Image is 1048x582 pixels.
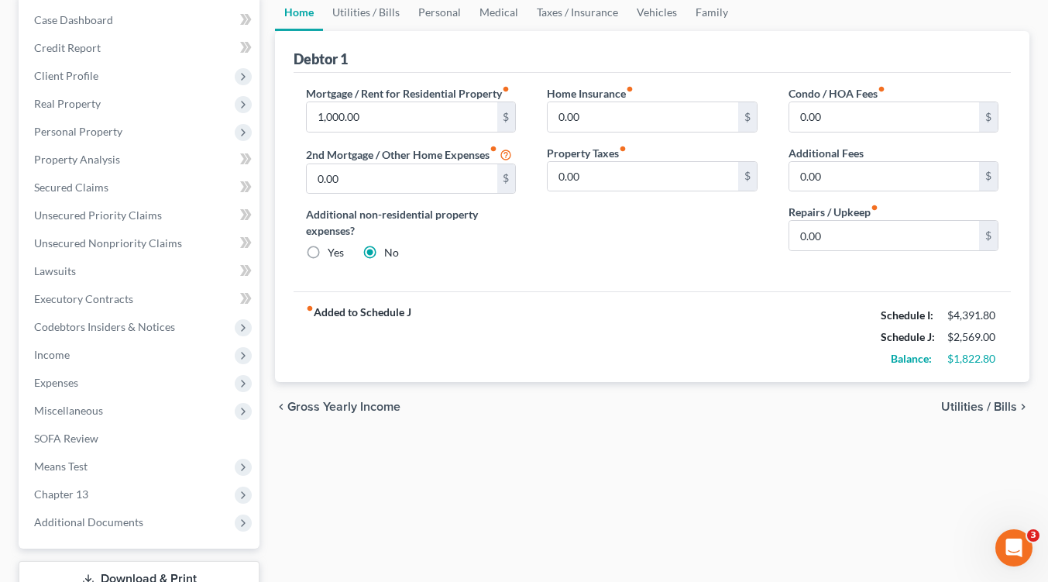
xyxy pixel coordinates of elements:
[34,487,88,501] span: Chapter 13
[34,460,88,473] span: Means Test
[1017,401,1029,413] i: chevron_right
[22,425,259,453] a: SOFA Review
[871,204,878,212] i: fiber_manual_record
[275,401,287,413] i: chevron_left
[547,145,627,161] label: Property Taxes
[789,145,864,161] label: Additional Fees
[307,102,497,132] input: --
[306,305,411,370] strong: Added to Schedule J
[979,102,998,132] div: $
[306,305,314,312] i: fiber_manual_record
[626,85,634,93] i: fiber_manual_record
[328,245,344,260] label: Yes
[891,352,932,365] strong: Balance:
[738,162,757,191] div: $
[979,162,998,191] div: $
[497,164,516,194] div: $
[34,236,182,250] span: Unsecured Nonpriority Claims
[548,162,737,191] input: --
[789,221,979,250] input: --
[22,201,259,229] a: Unsecured Priority Claims
[34,13,113,26] span: Case Dashboard
[878,85,885,93] i: fiber_manual_record
[947,308,998,323] div: $4,391.80
[22,6,259,34] a: Case Dashboard
[34,264,76,277] span: Lawsuits
[34,153,120,166] span: Property Analysis
[490,145,497,153] i: fiber_manual_record
[34,320,175,333] span: Codebtors Insiders & Notices
[34,432,98,445] span: SOFA Review
[34,125,122,138] span: Personal Property
[34,404,103,417] span: Miscellaneous
[947,329,998,345] div: $2,569.00
[22,229,259,257] a: Unsecured Nonpriority Claims
[34,69,98,82] span: Client Profile
[619,145,627,153] i: fiber_manual_record
[34,181,108,194] span: Secured Claims
[384,245,399,260] label: No
[548,102,737,132] input: --
[547,85,634,102] label: Home Insurance
[947,351,998,367] div: $1,822.80
[979,221,998,250] div: $
[307,164,497,194] input: --
[22,257,259,285] a: Lawsuits
[941,401,1029,413] button: Utilities / Bills chevron_right
[881,308,933,322] strong: Schedule I:
[22,34,259,62] a: Credit Report
[34,41,101,54] span: Credit Report
[789,204,878,220] label: Repairs / Upkeep
[34,97,101,110] span: Real Property
[275,401,400,413] button: chevron_left Gross Yearly Income
[294,50,348,68] div: Debtor 1
[941,401,1017,413] span: Utilities / Bills
[34,292,133,305] span: Executory Contracts
[287,401,400,413] span: Gross Yearly Income
[34,348,70,361] span: Income
[306,206,516,239] label: Additional non-residential property expenses?
[34,208,162,222] span: Unsecured Priority Claims
[34,515,143,529] span: Additional Documents
[789,102,979,132] input: --
[22,285,259,313] a: Executory Contracts
[497,102,516,132] div: $
[789,162,979,191] input: --
[22,146,259,174] a: Property Analysis
[789,85,885,102] label: Condo / HOA Fees
[34,376,78,389] span: Expenses
[995,529,1033,567] iframe: Intercom live chat
[306,85,510,102] label: Mortgage / Rent for Residential Property
[306,145,512,164] label: 2nd Mortgage / Other Home Expenses
[502,85,510,93] i: fiber_manual_record
[22,174,259,201] a: Secured Claims
[738,102,757,132] div: $
[881,330,935,343] strong: Schedule J:
[1027,529,1039,542] span: 3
